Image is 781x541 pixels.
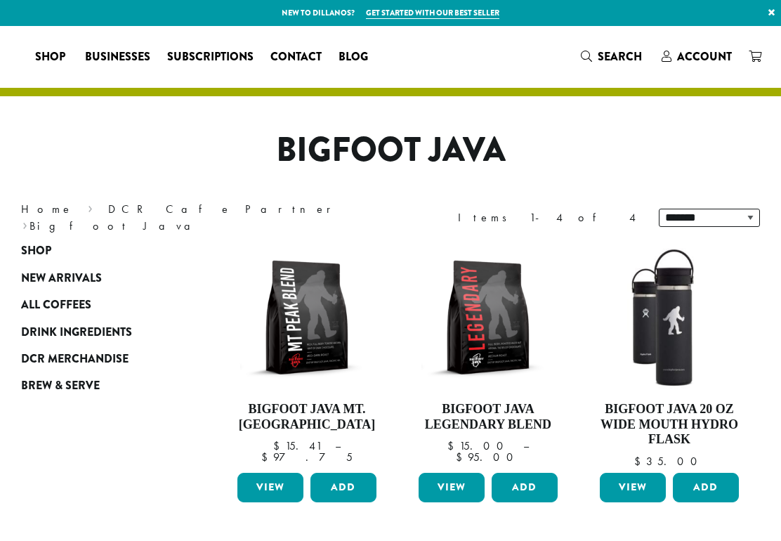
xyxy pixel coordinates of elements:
span: – [335,438,341,453]
span: Account [677,48,732,65]
span: New Arrivals [21,270,102,287]
a: All Coffees [21,292,174,318]
a: DCR Cafe Partner [108,202,341,216]
span: Drink Ingredients [21,324,132,341]
a: Bigfoot Java Mt. [GEOGRAPHIC_DATA] [234,245,380,467]
span: $ [634,454,646,469]
span: All Coffees [21,296,91,314]
span: Contact [270,48,322,66]
span: › [88,196,93,218]
button: Add [492,473,558,502]
h1: Bigfoot Java [11,130,770,171]
a: View [600,473,666,502]
div: Items 1-4 of 4 [458,209,638,226]
span: $ [456,450,468,464]
span: Shop [21,242,51,260]
a: Shop [21,237,174,264]
bdi: 15.41 [273,438,322,453]
span: $ [447,438,459,453]
span: Blog [339,48,368,66]
h4: Bigfoot Java Mt. [GEOGRAPHIC_DATA] [234,402,380,432]
h4: Bigfoot Java 20 oz Wide Mouth Hydro Flask [596,402,742,448]
h4: Bigfoot Java Legendary Blend [415,402,561,432]
span: Shop [35,48,65,66]
img: LO2867-BFJ-Hydro-Flask-20oz-WM-wFlex-Sip-Lid-Black-300x300.jpg [596,245,742,391]
span: Brew & Serve [21,377,100,395]
span: $ [273,438,285,453]
a: Bigfoot Java Legendary Blend [415,245,561,467]
a: New Arrivals [21,265,174,292]
bdi: 97.75 [261,450,353,464]
a: View [419,473,485,502]
img: BFJ_Legendary_12oz-300x300.png [415,245,561,391]
span: – [523,438,529,453]
bdi: 15.00 [447,438,510,453]
span: › [22,213,27,235]
a: Drink Ingredients [21,318,174,345]
button: Add [673,473,739,502]
img: BFJ_MtPeak_12oz-300x300.png [234,245,380,391]
a: DCR Merchandise [21,346,174,372]
bdi: 35.00 [634,454,704,469]
a: Bigfoot Java 20 oz Wide Mouth Hydro Flask $35.00 [596,245,742,467]
span: Subscriptions [167,48,254,66]
a: Get started with our best seller [366,7,499,19]
span: Search [598,48,642,65]
button: Add [310,473,376,502]
bdi: 95.00 [456,450,520,464]
nav: Breadcrumb [21,201,369,235]
a: Search [572,45,653,68]
span: $ [261,450,273,464]
a: Shop [27,46,77,68]
span: DCR Merchandise [21,351,129,368]
a: View [237,473,303,502]
a: Brew & Serve [21,372,174,399]
span: Businesses [85,48,150,66]
a: Home [21,202,73,216]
